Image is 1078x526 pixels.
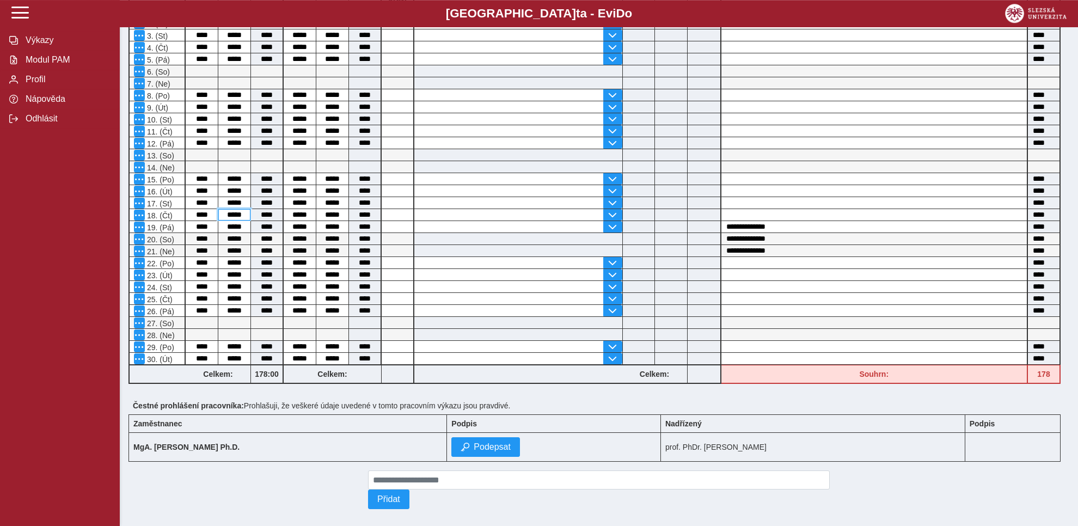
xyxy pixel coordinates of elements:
[22,114,111,124] span: Odhlásit
[134,305,145,316] button: Menu
[134,258,145,268] button: Menu
[134,186,145,197] button: Menu
[145,175,174,184] span: 15. (Po)
[134,282,145,292] button: Menu
[145,187,173,196] span: 16. (Út)
[145,68,170,76] span: 6. (So)
[145,259,174,268] span: 22. (Po)
[145,115,172,124] span: 10. (St)
[145,79,170,88] span: 7. (Ne)
[134,42,145,53] button: Menu
[145,235,174,244] span: 20. (So)
[134,353,145,364] button: Menu
[660,433,965,462] td: prof. PhDr. [PERSON_NAME]
[665,419,702,428] b: Nadřízený
[134,66,145,77] button: Menu
[1028,365,1061,384] div: Fond pracovní doby (176 h) a součet hodin (178 h) se neshodují!
[133,419,182,428] b: Zaměstnanec
[134,341,145,352] button: Menu
[145,127,173,136] span: 11. (Čt)
[128,233,186,245] div: Odpracovaná doba v sobotu nebo v neděli.
[145,331,175,340] span: 28. (Ne)
[451,419,477,428] b: Podpis
[145,56,170,64] span: 5. (Pá)
[368,490,409,509] button: Přidat
[145,355,173,364] span: 30. (Út)
[625,7,633,20] span: o
[451,437,520,457] button: Podepsat
[22,94,111,104] span: Nápověda
[145,139,174,148] span: 12. (Pá)
[134,317,145,328] button: Menu
[134,234,145,244] button: Menu
[145,103,168,112] span: 9. (Út)
[186,370,250,378] b: Celkem:
[134,329,145,340] button: Menu
[134,138,145,149] button: Menu
[970,419,995,428] b: Podpis
[474,442,511,452] span: Podepsat
[145,307,174,316] span: 26. (Pá)
[145,343,174,352] span: 29. (Po)
[134,222,145,233] button: Menu
[145,283,172,292] span: 24. (St)
[134,293,145,304] button: Menu
[284,370,381,378] b: Celkem:
[622,370,687,378] b: Celkem:
[133,443,240,451] b: MgA. [PERSON_NAME] Ph.D.
[134,150,145,161] button: Menu
[145,223,174,232] span: 19. (Pá)
[145,211,173,220] span: 18. (Čt)
[134,78,145,89] button: Menu
[134,114,145,125] button: Menu
[251,370,283,378] b: 178:00
[134,90,145,101] button: Menu
[33,7,1045,21] b: [GEOGRAPHIC_DATA] a - Evi
[134,54,145,65] button: Menu
[134,126,145,137] button: Menu
[145,271,173,280] span: 23. (Út)
[134,210,145,221] button: Menu
[134,174,145,185] button: Menu
[721,365,1028,384] div: Fond pracovní doby (176 h) a součet hodin (178 h) se neshodují!
[134,30,145,41] button: Menu
[22,55,111,65] span: Modul PAM
[145,247,175,256] span: 21. (Ne)
[377,494,400,504] span: Přidat
[145,295,173,304] span: 25. (Čt)
[134,246,145,256] button: Menu
[134,270,145,280] button: Menu
[616,7,624,20] span: D
[145,319,174,328] span: 27. (So)
[128,397,1069,414] div: Prohlašuji, že veškeré údaje uvedené v tomto pracovním výkazu jsou pravdivé.
[1028,370,1059,378] b: 178
[859,370,889,378] b: Souhrn:
[145,44,168,52] span: 4. (Čt)
[134,198,145,209] button: Menu
[145,32,168,40] span: 3. (St)
[133,401,244,410] b: Čestné prohlášení pracovníka:
[128,245,186,257] div: Odpracovaná doba v sobotu nebo v neděli.
[145,163,175,172] span: 14. (Ne)
[22,35,111,45] span: Výkazy
[22,75,111,84] span: Profil
[134,102,145,113] button: Menu
[145,20,168,28] span: 2. (Út)
[145,151,174,160] span: 13. (So)
[134,162,145,173] button: Menu
[145,91,170,100] span: 8. (Po)
[1005,4,1067,23] img: logo_web_su.png
[576,7,580,20] span: t
[145,199,172,208] span: 17. (St)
